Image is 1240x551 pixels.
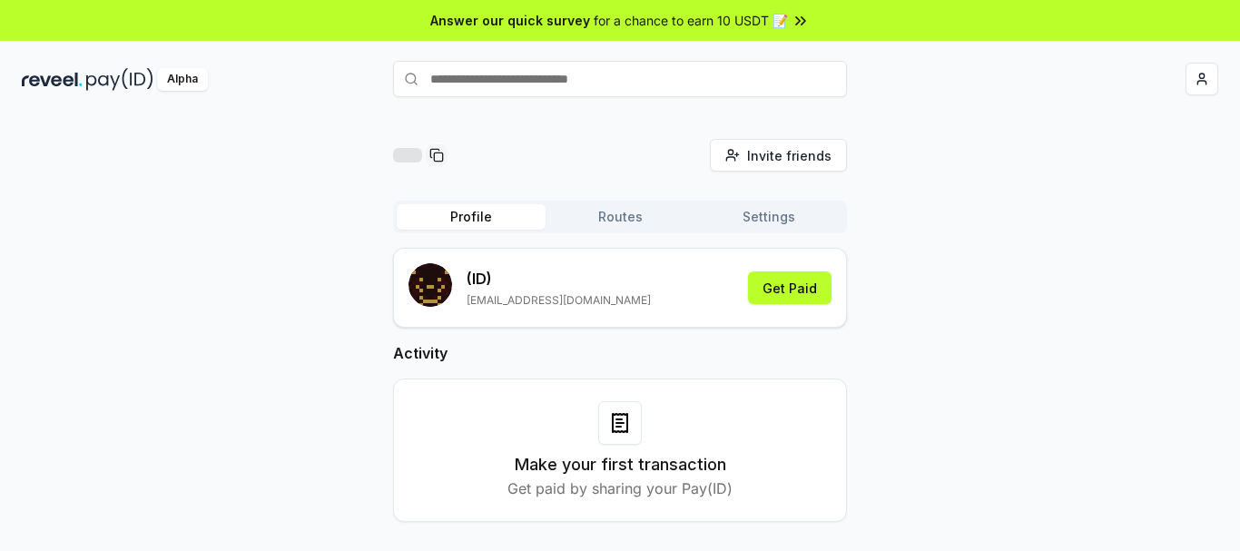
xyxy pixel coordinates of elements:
[748,271,832,304] button: Get Paid
[594,11,788,30] span: for a chance to earn 10 USDT 📝
[22,68,83,91] img: reveel_dark
[710,139,847,172] button: Invite friends
[157,68,208,91] div: Alpha
[393,342,847,364] h2: Activity
[467,268,651,290] p: (ID)
[515,452,726,477] h3: Make your first transaction
[430,11,590,30] span: Answer our quick survey
[747,146,832,165] span: Invite friends
[507,477,733,499] p: Get paid by sharing your Pay(ID)
[397,204,546,230] button: Profile
[694,204,843,230] button: Settings
[86,68,153,91] img: pay_id
[467,293,651,308] p: [EMAIL_ADDRESS][DOMAIN_NAME]
[546,204,694,230] button: Routes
